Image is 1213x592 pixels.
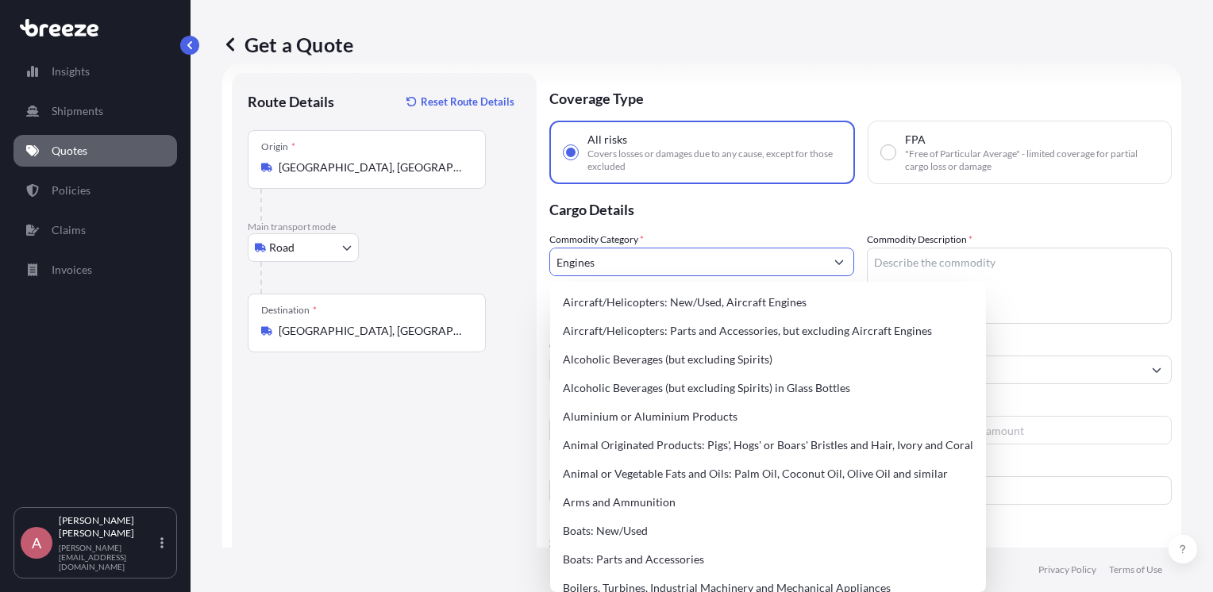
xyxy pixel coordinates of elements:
div: Alcoholic Beverages (but excluding Spirits) in Glass Bottles [556,374,980,402]
span: Freight Cost [867,400,1172,413]
div: Boats: Parts and Accessories [556,545,980,574]
p: Get a Quote [222,32,353,57]
span: All risks [587,132,627,148]
span: Covers losses or damages due to any cause, except for those excluded [587,148,841,173]
p: Policies [52,183,90,198]
p: Cargo Details [549,184,1172,232]
label: Commodity Description [867,232,972,248]
span: FPA [905,132,926,148]
input: Enter name [867,476,1172,505]
p: Shipments [52,103,103,119]
button: Show suggestions [825,248,853,276]
div: Aircraft/Helicopters: Parts and Accessories, but excluding Aircraft Engines [556,317,980,345]
p: Terms of Use [1109,563,1162,576]
p: Insights [52,63,90,79]
span: Road [269,240,295,256]
div: Animal Originated Products: Pigs', Hogs' or Boars' Bristles and Hair, Ivory and Coral [556,431,980,459]
input: Origin [279,160,466,175]
div: Boats: New/Used [556,517,980,545]
label: Commodity Category [549,232,644,248]
button: Select transport [248,233,359,262]
input: Enter amount [946,416,1172,444]
p: Quotes [52,143,87,159]
p: Main transport mode [248,221,521,233]
div: Animal or Vegetable Fats and Oils: Palm Oil, Coconut Oil, Olive Oil and similar [556,459,980,488]
p: [PERSON_NAME] [PERSON_NAME] [59,514,157,540]
input: Destination [279,323,466,339]
span: "Free of Particular Average" - limited coverage for partial cargo loss or damage [905,148,1158,173]
input: Full name [868,356,1142,384]
span: A [32,535,41,551]
div: Aluminium or Aluminium Products [556,402,980,431]
p: Route Details [248,92,334,111]
div: Arms and Ammunition [556,488,980,517]
button: Show suggestions [1142,356,1171,384]
div: Destination [261,304,317,317]
p: Claims [52,222,86,238]
p: [PERSON_NAME][EMAIL_ADDRESS][DOMAIN_NAME] [59,543,157,571]
div: Aircraft/Helicopters: New/Used, Aircraft Engines [556,288,980,317]
div: Origin [261,140,295,153]
p: Privacy Policy [1038,563,1096,576]
input: Select a commodity type [550,248,825,276]
div: Alcoholic Beverages (but excluding Spirits) [556,345,980,374]
p: Reset Route Details [421,94,514,110]
p: Invoices [52,262,92,278]
p: Coverage Type [549,73,1172,121]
